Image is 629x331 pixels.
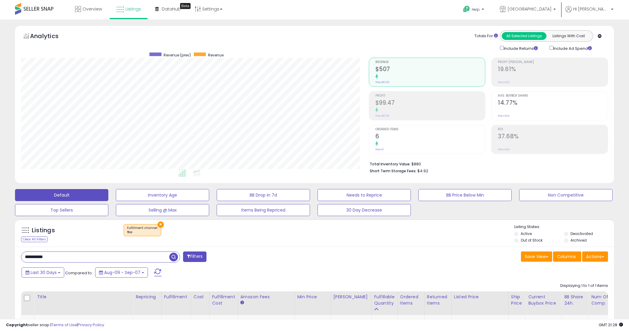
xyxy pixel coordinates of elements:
a: Privacy Policy [78,322,104,328]
span: Revenue [208,53,224,58]
button: Inventory Age [116,189,209,201]
button: Aug-09 - Sep-07 [95,267,148,278]
span: Fulfillment channel : [127,226,158,235]
span: Columns [557,254,576,260]
button: Needs to Reprice [318,189,411,201]
button: Columns [553,251,581,262]
a: Terms of Use [51,322,77,328]
h2: 6 [375,133,485,141]
h2: $99.47 [375,99,485,107]
button: All Selected Listings [502,32,546,40]
li: $880 [370,160,604,167]
div: Fulfillment Cost [212,294,235,306]
h2: 14.77% [498,99,608,107]
div: Repricing [136,294,159,300]
small: Prev: N/A [498,148,510,151]
button: Non Competitive [519,189,612,201]
div: Clear All Filters [21,236,48,242]
small: Amazon Fees. [240,300,244,305]
span: Compared to: [65,270,93,276]
span: ROI [498,128,608,131]
span: Last 30 Days [31,269,57,275]
div: Min Price [297,294,328,300]
div: Listed Price [454,294,506,300]
span: Ordered Items [375,128,485,131]
div: Title [37,294,131,300]
span: [GEOGRAPHIC_DATA] [507,6,552,12]
button: BB Drop in 7d [217,189,310,201]
button: 30 Day Decrease [318,204,411,216]
h2: $507 [375,66,485,74]
span: Revenue (prev) [164,53,191,58]
h2: 37.68% [498,133,608,141]
button: Items Being Repriced [217,204,310,216]
a: Help [458,1,490,20]
button: Last 30 Days [22,267,64,278]
label: Deactivated [570,231,593,236]
span: DataHub [162,6,181,12]
b: Total Inventory Value: [370,161,411,167]
button: Actions [582,251,608,262]
div: Include Ad Spend [545,45,601,52]
strong: Copyright [6,322,28,328]
div: Returned Items [427,294,449,306]
div: Amazon Fees [240,294,292,300]
span: Profit [375,94,485,98]
i: Get Help [463,5,470,13]
span: Overview [83,6,102,12]
small: Prev: $0.00 [375,80,390,84]
div: Current Buybox Price [528,294,559,306]
small: Prev: N/A [498,114,510,118]
label: Active [521,231,532,236]
span: Listings [125,6,141,12]
label: Archived [570,238,587,243]
span: 2025-10-8 21:28 GMT [599,322,623,328]
button: Listings With Cost [546,32,591,40]
div: seller snap | | [6,322,104,328]
small: Prev: N/A [498,80,510,84]
div: Tooltip anchor [180,3,191,9]
div: BB Share 24h. [564,294,586,306]
div: Displaying 1 to 1 of 1 items [560,283,608,289]
button: Top Sellers [15,204,108,216]
div: Num of Comp. [591,294,613,306]
div: [PERSON_NAME] [333,294,369,300]
div: Ship Price [511,294,523,306]
div: Fulfillable Quantity [374,294,395,306]
b: Short Term Storage Fees: [370,168,417,173]
a: Hi [PERSON_NAME] [565,6,613,20]
div: Cost [194,294,207,300]
span: Avg. Buybox Share [498,94,608,98]
h5: Listings [32,226,55,235]
h2: 19.61% [498,66,608,74]
button: × [158,221,164,228]
span: Aug-09 - Sep-07 [104,269,140,275]
small: Prev: $0.00 [375,114,390,118]
span: Profit [PERSON_NAME] [498,61,608,64]
span: $4.92 [417,168,428,174]
p: Listing States: [514,224,614,230]
span: Help [472,7,480,12]
button: Selling @ Max [116,204,209,216]
small: Prev: 0 [375,148,384,151]
button: Default [15,189,108,201]
h5: Analytics [30,32,70,42]
label: Out of Stock [521,238,543,243]
span: Hi [PERSON_NAME] [573,6,609,12]
span: Revenue [375,61,485,64]
button: Save View [521,251,552,262]
button: Filters [183,251,206,262]
div: fba [127,230,158,234]
div: Fulfillment [164,294,188,300]
div: Include Returns [495,45,545,52]
div: Ordered Items [400,294,422,306]
div: Totals For [474,33,498,39]
button: BB Price Below Min [418,189,512,201]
